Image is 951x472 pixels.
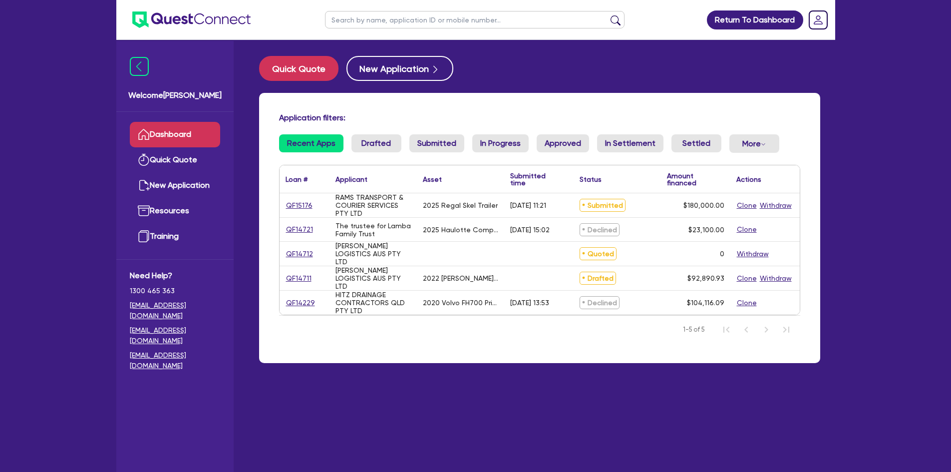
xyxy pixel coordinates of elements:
img: icon-menu-close [130,57,149,76]
input: Search by name, application ID or mobile number... [325,11,625,28]
button: Clone [736,200,757,211]
button: Dropdown toggle [729,134,779,153]
div: [DATE] 13:53 [510,299,549,307]
span: Need Help? [130,270,220,282]
button: Withdraw [759,200,792,211]
img: quick-quote [138,154,150,166]
a: Recent Apps [279,134,343,152]
h4: Application filters: [279,113,800,122]
a: Training [130,224,220,249]
img: new-application [138,179,150,191]
button: New Application [346,56,453,81]
a: QF14721 [286,224,314,235]
a: QF14712 [286,248,314,260]
div: [PERSON_NAME] LOGISTICS AUS PTY LTD [335,242,411,266]
a: Quick Quote [130,147,220,173]
button: Withdraw [759,273,792,284]
a: Resources [130,198,220,224]
a: Drafted [351,134,401,152]
span: 1-5 of 5 [683,325,704,335]
a: Dashboard [130,122,220,147]
span: $180,000.00 [683,201,724,209]
button: Clone [736,224,757,235]
a: New Application [130,173,220,198]
div: Asset [423,176,442,183]
span: $104,116.09 [687,299,724,307]
span: Declined [580,296,620,309]
button: Quick Quote [259,56,338,81]
div: Submitted time [510,172,559,186]
div: Loan # [286,176,308,183]
a: Approved [537,134,589,152]
div: HITZ DRAINAGE CONTRACTORS QLD PTY LTD [335,291,411,315]
a: Return To Dashboard [707,10,803,29]
button: First Page [716,320,736,340]
div: 2022 [PERSON_NAME] TAUTLINER B DROP DECK MEZZ TRIAXLE [423,274,498,282]
a: [EMAIL_ADDRESS][DOMAIN_NAME] [130,300,220,321]
div: Status [580,176,602,183]
button: Clone [736,297,757,309]
span: Declined [580,223,620,236]
div: [DATE] 11:21 [510,201,546,209]
a: [EMAIL_ADDRESS][DOMAIN_NAME] [130,325,220,346]
a: QF14229 [286,297,316,309]
img: quest-connect-logo-blue [132,11,251,28]
img: training [138,230,150,242]
a: Quick Quote [259,56,346,81]
div: Actions [736,176,761,183]
a: In Settlement [597,134,663,152]
div: 2020 Volvo FH700 Prime Mover [423,299,498,307]
span: Welcome [PERSON_NAME] [128,89,222,101]
a: Submitted [409,134,464,152]
a: Settled [671,134,721,152]
div: 0 [720,250,724,258]
button: Previous Page [736,320,756,340]
button: Last Page [776,320,796,340]
div: Amount financed [667,172,724,186]
div: 2025 Regal Skel Trailer [423,201,498,209]
div: 2025 Haulotte Compact10AE [423,226,498,234]
a: Dropdown toggle [805,7,831,33]
button: Clone [736,273,757,284]
button: Next Page [756,320,776,340]
a: QF14711 [286,273,312,284]
div: Applicant [335,176,367,183]
div: [PERSON_NAME] LOGISTICS AUS PTY LTD [335,266,411,290]
a: QF15176 [286,200,313,211]
div: RAMS TRANSPORT & COURIER SERVICES PTY LTD [335,193,411,217]
a: [EMAIL_ADDRESS][DOMAIN_NAME] [130,350,220,371]
span: Quoted [580,247,617,260]
img: resources [138,205,150,217]
button: Withdraw [736,248,769,260]
span: Submitted [580,199,626,212]
a: In Progress [472,134,529,152]
span: 1300 465 363 [130,286,220,296]
div: [DATE] 15:02 [510,226,550,234]
span: Drafted [580,272,616,285]
span: $23,100.00 [688,226,724,234]
span: $92,890.93 [687,274,724,282]
div: The trustee for Lamba Family Trust [335,222,411,238]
